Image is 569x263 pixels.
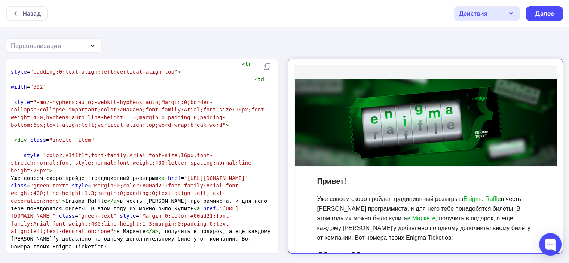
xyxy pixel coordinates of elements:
button: Действия [454,6,520,21]
span: > [62,198,65,204]
span: "padding:0;text-align:left;vertical-align:top" [30,69,177,75]
span: "592" [30,84,46,90]
div: {{text}} [23,187,240,197]
span: > [226,122,229,128]
span: "green-text" [30,183,68,189]
span: a [113,198,117,204]
span: tr [245,61,251,67]
div: Привет! [23,111,240,121]
span: </ [146,228,152,234]
span: = [11,61,254,74]
span: class [11,183,27,189]
span: "green-text" [78,213,117,219]
span: > [178,69,181,75]
span: style [72,183,88,189]
span: width [11,84,27,90]
div: Действия [459,9,487,18]
a: Enigma Raffle [169,131,207,137]
span: div [17,137,27,143]
span: a [162,175,165,181]
div: Персонализация [11,41,61,50]
span: = [11,76,267,90]
span: < [254,76,258,82]
span: > [49,168,53,174]
span: </ [107,198,113,204]
span: = [11,145,270,174]
span: a [152,228,155,234]
span: "Margin:0;color:#00ad21;font-family:Arial;font-weight:400;line-height:1.3;margin:0;padding:0;text... [11,213,232,234]
div: Далее [535,9,554,18]
span: "Margin:0;color:#00ad21;font-family:Arial;font-weight:400;line-height:1.3;margin:0;padding:0;text... [11,183,242,204]
span: = [11,129,264,143]
div: Назад [22,9,41,18]
button: Персонализация [6,38,102,53]
span: > [113,228,117,234]
span: < [14,137,18,143]
span: "invite__item" [49,137,94,143]
span: a [197,205,200,211]
span: > [155,228,159,234]
div: Уже совсем скоро пройдет традиционный розыгрыш в честь [PERSON_NAME] программиста, и для него теб... [23,129,240,187]
span: href [168,175,181,181]
span: < [158,175,162,181]
span: < [193,205,197,211]
span: "color:#1f1f1f;font-family:Arial;font-size:16px;font-stretch:normal;font-style:normal;font-weight... [11,152,254,174]
span: href [203,205,216,211]
span: style [11,69,27,75]
span: class [59,213,75,219]
span: < [242,61,245,67]
span: style [24,152,40,158]
span: style [14,99,30,105]
a: в Маркете [113,150,142,156]
span: td [258,76,264,82]
span: = [11,92,267,128]
span: "[URL][DOMAIN_NAME]" [184,175,248,181]
span: > [117,198,120,204]
span: "-moz-hyphens:auto;-webkit-hyphens:auto;Margin:0;border-collapse:collapse!important;color:#0a0a0a... [11,99,267,128]
span: class [30,137,46,143]
span: style [120,213,136,219]
span: Уже совсем скоро пройдет традиционный розыгрыш = = = Enigma Raffle в честь [PERSON_NAME] программ... [11,175,274,250]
